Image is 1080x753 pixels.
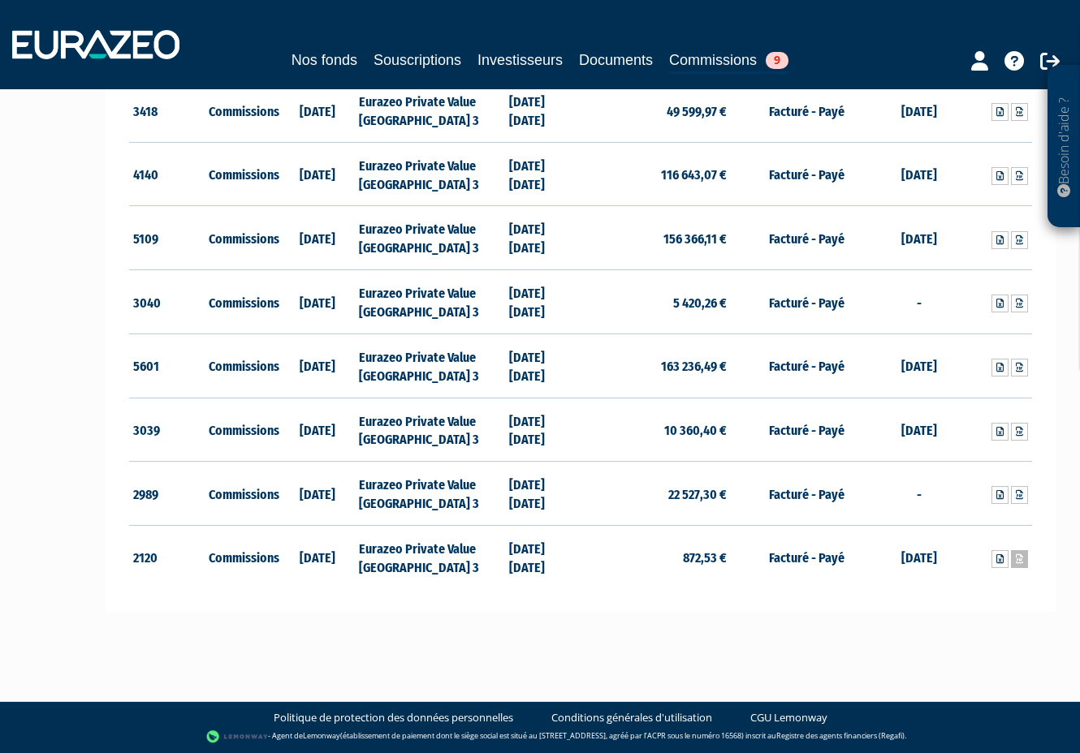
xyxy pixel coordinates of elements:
td: Commissions [205,525,280,588]
td: 5 420,26 € [581,270,731,334]
td: [DATE] [279,142,355,206]
td: [DATE] [DATE] [505,79,581,143]
td: 3039 [129,398,205,462]
td: Facturé - Payé [731,206,881,270]
td: [DATE] [DATE] [505,525,581,588]
td: [DATE] [279,333,355,398]
td: Commissions [205,206,280,270]
td: 2989 [129,462,205,526]
a: Politique de protection des données personnelles [274,710,513,725]
td: Eurazeo Private Value [GEOGRAPHIC_DATA] 3 [355,206,505,270]
td: Commissions [205,79,280,143]
td: - [882,462,957,526]
td: 5601 [129,333,205,398]
td: 5109 [129,206,205,270]
td: Eurazeo Private Value [GEOGRAPHIC_DATA] 3 [355,79,505,143]
td: Eurazeo Private Value [GEOGRAPHIC_DATA] 3 [355,270,505,334]
a: Commissions9 [669,49,788,74]
a: Souscriptions [374,49,461,71]
td: Facturé - Payé [731,398,881,462]
td: 4140 [129,142,205,206]
td: Facturé - Payé [731,333,881,398]
img: 1732889491-logotype_eurazeo_blanc_rvb.png [12,30,179,59]
td: Commissions [205,462,280,526]
td: 116 643,07 € [581,142,731,206]
td: Commissions [205,270,280,334]
td: 3418 [129,79,205,143]
td: [DATE] [279,525,355,588]
a: Nos fonds [292,49,357,71]
td: Facturé - Payé [731,79,881,143]
td: Eurazeo Private Value [GEOGRAPHIC_DATA] 3 [355,333,505,398]
td: Facturé - Payé [731,142,881,206]
a: Conditions générales d'utilisation [551,710,712,725]
td: Commissions [205,142,280,206]
td: [DATE] [DATE] [505,270,581,334]
a: Documents [579,49,653,71]
td: Facturé - Payé [731,525,881,588]
td: 22 527,30 € [581,462,731,526]
td: 156 366,11 € [581,206,731,270]
td: - [882,270,957,334]
td: [DATE] [DATE] [505,462,581,526]
td: [DATE] [882,206,957,270]
td: [DATE] [279,79,355,143]
td: 49 599,97 € [581,79,731,143]
td: Commissions [205,333,280,398]
td: [DATE] [279,398,355,462]
a: CGU Lemonway [750,710,827,725]
td: Eurazeo Private Value [GEOGRAPHIC_DATA] 3 [355,398,505,462]
td: [DATE] [DATE] [505,333,581,398]
img: logo-lemonway.png [206,729,269,745]
td: 3040 [129,270,205,334]
div: - Agent de (établissement de paiement dont le siège social est situé au [STREET_ADDRESS], agréé p... [16,729,1064,745]
td: [DATE] [279,462,355,526]
a: Registre des agents financiers (Regafi) [776,730,905,741]
td: 163 236,49 € [581,333,731,398]
td: [DATE] [882,333,957,398]
td: [DATE] [882,398,957,462]
td: 2120 [129,525,205,588]
td: [DATE] [882,79,957,143]
p: Besoin d'aide ? [1055,74,1074,220]
td: [DATE] [882,525,957,588]
td: [DATE] [DATE] [505,398,581,462]
td: [DATE] [DATE] [505,206,581,270]
a: Lemonway [303,730,340,741]
td: 872,53 € [581,525,731,588]
td: [DATE] [279,206,355,270]
td: Commissions [205,398,280,462]
td: [DATE] [DATE] [505,142,581,206]
a: Investisseurs [477,49,563,71]
td: Eurazeo Private Value [GEOGRAPHIC_DATA] 3 [355,462,505,526]
td: Eurazeo Private Value [GEOGRAPHIC_DATA] 3 [355,525,505,588]
td: Facturé - Payé [731,462,881,526]
td: [DATE] [882,142,957,206]
td: Facturé - Payé [731,270,881,334]
td: [DATE] [279,270,355,334]
td: Eurazeo Private Value [GEOGRAPHIC_DATA] 3 [355,142,505,206]
td: 10 360,40 € [581,398,731,462]
span: 9 [766,52,788,69]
